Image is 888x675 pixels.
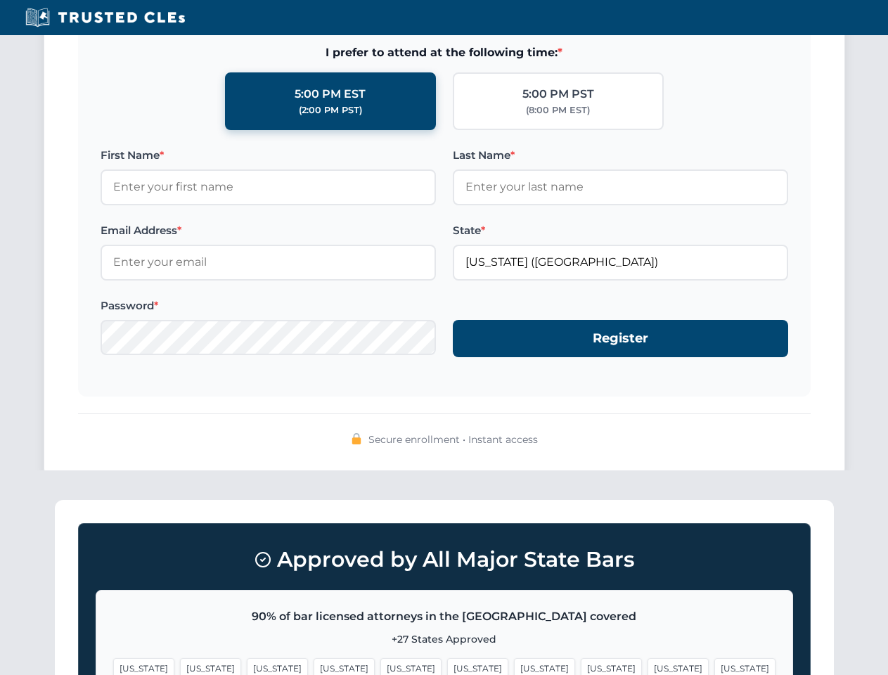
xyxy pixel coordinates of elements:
[526,103,590,117] div: (8:00 PM EST)
[101,44,788,62] span: I prefer to attend at the following time:
[101,147,436,164] label: First Name
[101,169,436,205] input: Enter your first name
[299,103,362,117] div: (2:00 PM PST)
[101,222,436,239] label: Email Address
[522,85,594,103] div: 5:00 PM PST
[453,245,788,280] input: Florida (FL)
[113,607,776,626] p: 90% of bar licensed attorneys in the [GEOGRAPHIC_DATA] covered
[295,85,366,103] div: 5:00 PM EST
[368,432,538,447] span: Secure enrollment • Instant access
[453,320,788,357] button: Register
[113,631,776,647] p: +27 States Approved
[453,147,788,164] label: Last Name
[453,222,788,239] label: State
[101,245,436,280] input: Enter your email
[96,541,793,579] h3: Approved by All Major State Bars
[21,7,189,28] img: Trusted CLEs
[453,169,788,205] input: Enter your last name
[101,297,436,314] label: Password
[351,433,362,444] img: 🔒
